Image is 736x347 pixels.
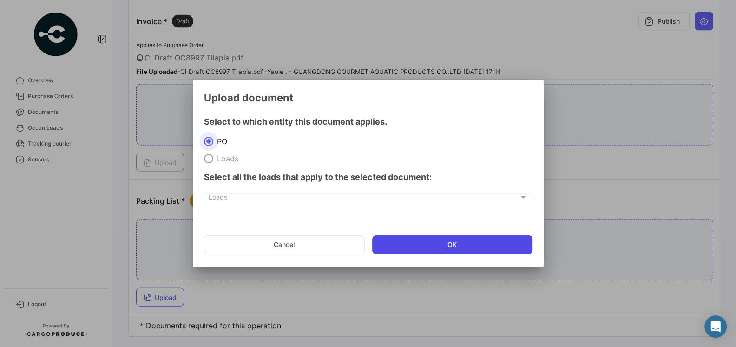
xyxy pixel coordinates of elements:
[209,195,519,203] span: Loads
[204,171,532,184] h4: Select all the loads that apply to the selected document:
[204,235,365,254] button: Cancel
[213,137,227,146] span: PO
[213,154,238,163] span: Loads
[204,91,532,104] h3: Upload document
[372,235,532,254] button: OK
[204,115,532,128] h4: Select to which entity this document applies.
[704,315,727,338] div: Abrir Intercom Messenger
